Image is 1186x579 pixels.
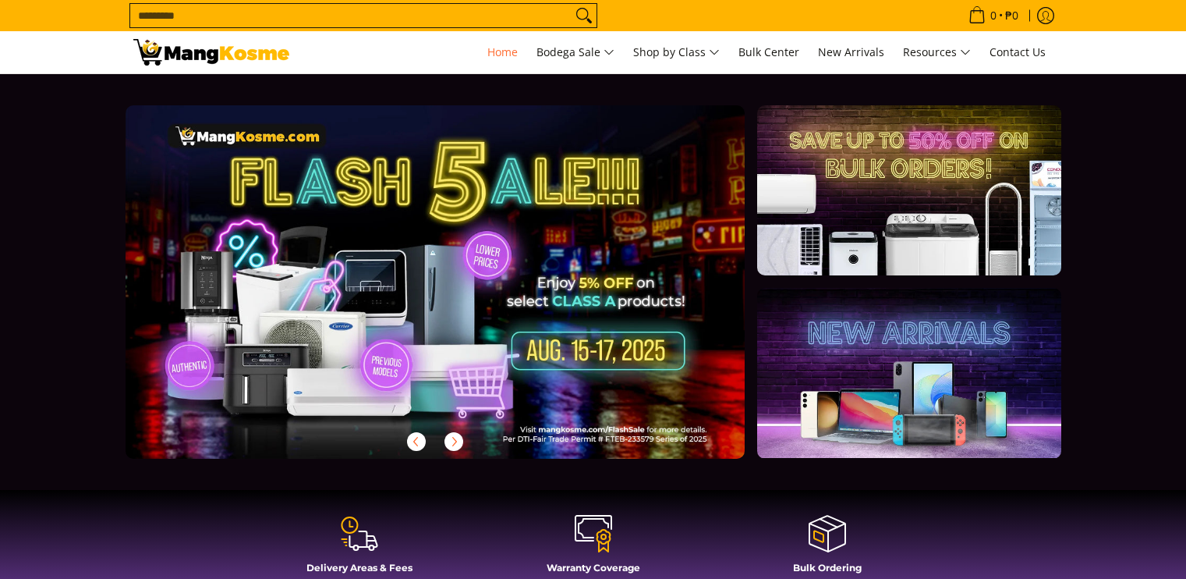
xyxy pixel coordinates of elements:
[487,44,518,59] span: Home
[529,31,622,73] a: Bodega Sale
[988,10,999,21] span: 0
[536,43,614,62] span: Bodega Sale
[903,43,971,62] span: Resources
[484,562,703,574] h4: Warranty Coverage
[480,31,526,73] a: Home
[625,31,728,73] a: Shop by Class
[572,4,597,27] button: Search
[964,7,1023,24] span: •
[718,562,936,574] h4: Bulk Ordering
[633,43,720,62] span: Shop by Class
[982,31,1053,73] a: Contact Us
[133,39,289,66] img: Mang Kosme: Your Home Appliances Warehouse Sale Partner!
[305,31,1053,73] nav: Main Menu
[818,44,884,59] span: New Arrivals
[126,105,795,484] a: More
[399,424,434,459] button: Previous
[810,31,892,73] a: New Arrivals
[1003,10,1021,21] span: ₱0
[990,44,1046,59] span: Contact Us
[437,424,471,459] button: Next
[738,44,799,59] span: Bulk Center
[731,31,807,73] a: Bulk Center
[895,31,979,73] a: Resources
[250,562,469,574] h4: Delivery Areas & Fees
